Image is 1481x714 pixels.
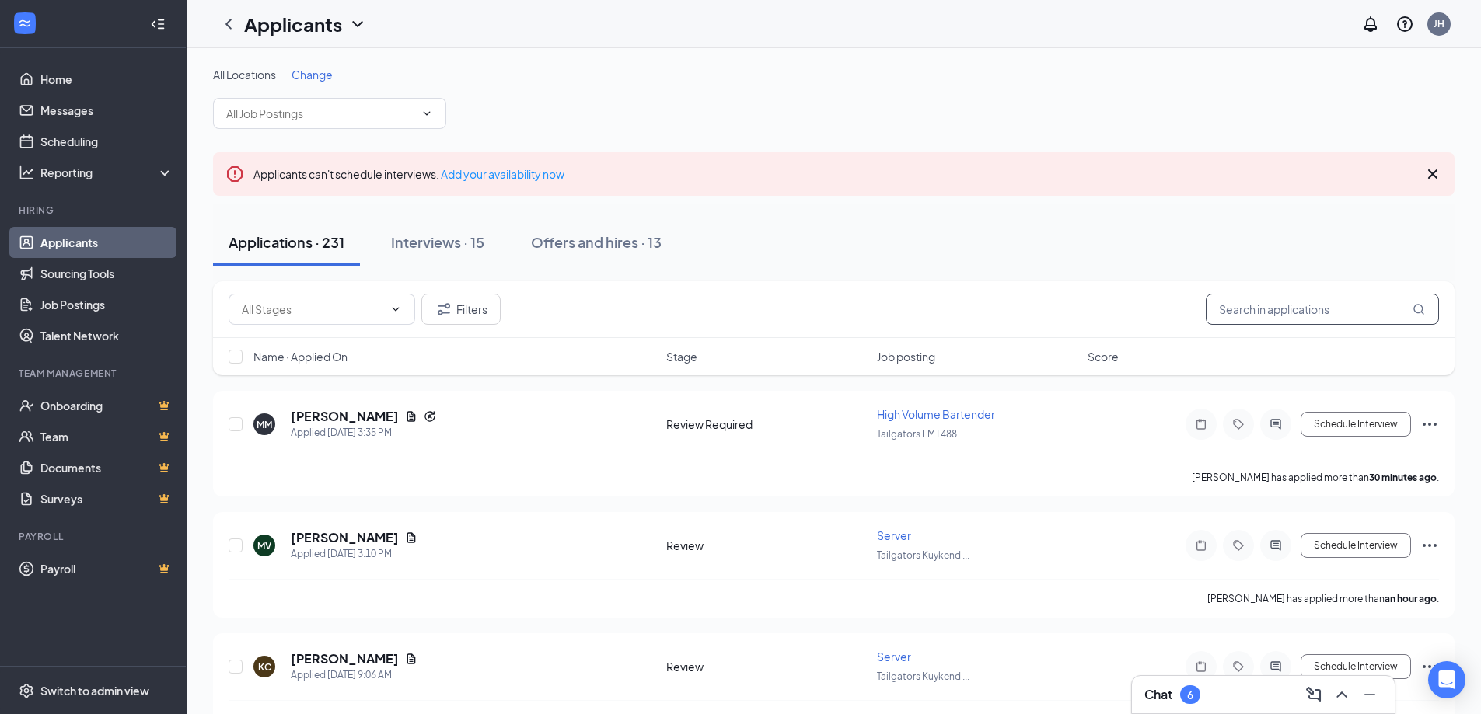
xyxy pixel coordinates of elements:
[666,349,697,364] span: Stage
[1361,15,1380,33] svg: Notifications
[291,425,436,441] div: Applied [DATE] 3:35 PM
[1229,539,1248,552] svg: Tag
[1385,593,1437,604] b: an hour ago
[1301,654,1411,679] button: Schedule Interview
[1192,471,1439,484] p: [PERSON_NAME] has applied more than .
[258,660,271,674] div: KC
[40,421,173,452] a: TeamCrown
[40,390,173,421] a: OnboardingCrown
[877,670,969,682] span: Tailgators Kuykend ...
[257,539,271,552] div: MV
[877,549,969,561] span: Tailgators Kuykend ...
[40,95,173,126] a: Messages
[40,289,173,320] a: Job Postings
[389,303,402,315] svg: ChevronDown
[40,258,173,289] a: Sourcing Tools
[40,320,173,351] a: Talent Network
[19,204,170,217] div: Hiring
[19,367,170,380] div: Team Management
[1369,472,1437,483] b: 30 minutes ago
[441,167,564,181] a: Add your availability now
[253,349,348,364] span: Name · Applied On
[1420,536,1439,555] svg: Ellipses
[1420,657,1439,676] svg: Ellipses
[877,349,935,364] span: Job posting
[40,165,174,180] div: Reporting
[253,167,564,181] span: Applicants can't schedule interviews.
[531,232,662,252] div: Offers and hires · 13
[877,650,911,663] span: Server
[225,165,244,183] svg: Error
[1266,418,1285,430] svg: ActiveChat
[1266,660,1285,673] svg: ActiveChat
[1192,539,1210,552] svg: Note
[666,416,868,432] div: Review Required
[1333,685,1351,704] svg: ChevronUp
[1434,17,1444,30] div: JH
[213,68,276,82] span: All Locations
[1360,685,1379,704] svg: Minimize
[244,11,342,37] h1: Applicants
[40,452,173,483] a: DocumentsCrown
[1413,303,1425,315] svg: MagnifyingGlass
[877,528,911,542] span: Server
[348,15,367,33] svg: ChevronDown
[40,64,173,95] a: Home
[1229,660,1248,673] svg: Tag
[219,15,238,33] svg: ChevronLeft
[405,653,417,665] svg: Document
[405,531,417,544] svg: Document
[40,683,149,698] div: Switch to admin view
[666,659,868,674] div: Review
[1301,682,1326,707] button: ComposeMessage
[1301,412,1411,437] button: Schedule Interview
[40,483,173,514] a: SurveysCrown
[226,105,414,122] input: All Job Postings
[421,107,433,120] svg: ChevronDown
[19,530,170,543] div: Payroll
[291,546,417,562] div: Applied [DATE] 3:10 PM
[1329,682,1354,707] button: ChevronUp
[1229,418,1248,430] svg: Tag
[257,418,272,431] div: MM
[1301,533,1411,558] button: Schedule Interview
[19,683,34,698] svg: Settings
[291,667,417,683] div: Applied [DATE] 9:06 AM
[391,232,484,252] div: Interviews · 15
[292,68,333,82] span: Change
[150,16,166,32] svg: Collapse
[19,165,34,180] svg: Analysis
[1207,592,1439,605] p: [PERSON_NAME] has applied more than .
[1088,349,1119,364] span: Score
[435,300,453,319] svg: Filter
[1192,418,1210,430] svg: Note
[1266,539,1285,552] svg: ActiveChat
[405,410,417,423] svg: Document
[877,407,995,421] span: High Volume Bartender
[1192,660,1210,673] svg: Note
[229,232,344,252] div: Applications · 231
[666,538,868,553] div: Review
[1144,686,1172,703] h3: Chat
[877,428,966,440] span: Tailgators FM1488 ...
[1420,415,1439,434] svg: Ellipses
[1357,682,1382,707] button: Minimize
[17,16,33,31] svg: WorkstreamLogo
[421,294,501,325] button: Filter Filters
[40,227,173,258] a: Applicants
[424,410,436,423] svg: Reapply
[40,126,173,157] a: Scheduling
[291,650,399,667] h5: [PERSON_NAME]
[1187,688,1193,702] div: 6
[291,529,399,546] h5: [PERSON_NAME]
[1395,15,1414,33] svg: QuestionInfo
[1305,685,1323,704] svg: ComposeMessage
[1206,294,1439,325] input: Search in applications
[291,408,399,425] h5: [PERSON_NAME]
[242,301,383,318] input: All Stages
[1428,661,1465,698] div: Open Intercom Messenger
[40,553,173,584] a: PayrollCrown
[1423,165,1442,183] svg: Cross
